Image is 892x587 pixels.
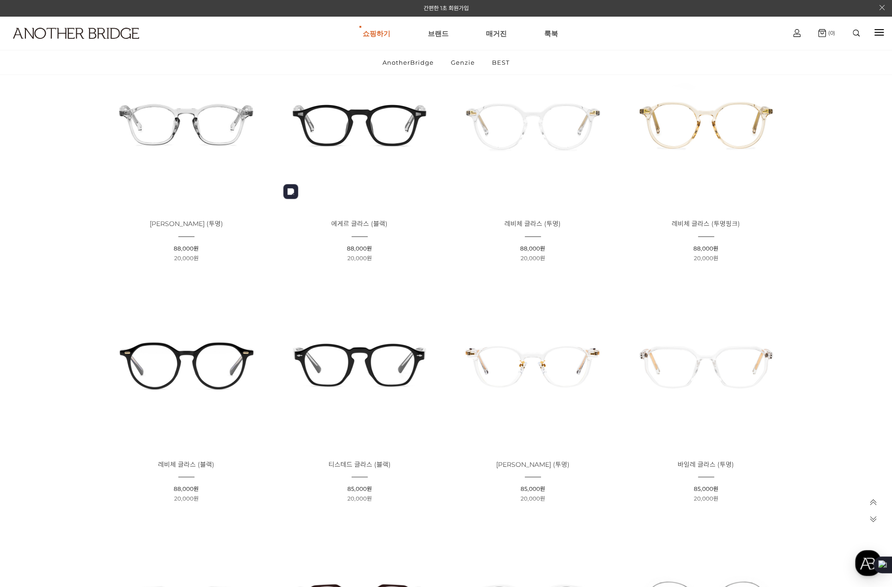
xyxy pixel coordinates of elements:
span: (0) [826,30,835,36]
span: 88,000원 [693,245,718,251]
a: 레비체 글라스 (투명) [504,220,561,227]
a: 바일레 글라스 (투명) [678,461,734,468]
span: 88,000원 [174,485,199,492]
span: 20,000원 [521,254,545,261]
span: 20,000원 [694,495,718,501]
img: cart [793,29,801,37]
span: 홈 [29,307,35,314]
a: 레비체 글라스 (블랙) [158,461,214,468]
a: 쇼핑하기 [363,17,390,50]
img: search [853,30,860,37]
a: 간편한 1초 회원가입 [424,5,469,12]
span: 88,000원 [520,245,545,251]
span: 티스테드 글라스 (블랙) [328,460,391,468]
span: 20,000원 [347,254,372,261]
span: 레비체 글라스 (투명) [504,220,561,228]
span: 에게르 글라스 (블랙) [331,220,388,228]
a: 매거진 [486,17,507,50]
span: 레비체 글라스 (투명핑크) [672,220,740,228]
a: 룩북 [544,17,558,50]
img: 에게르 글라스 - 투명한 디자인의 세련된 안경 이미지 [103,40,270,207]
a: 브랜드 [428,17,449,50]
img: logo [13,28,139,39]
span: [PERSON_NAME] (투명) [150,220,223,228]
span: 20,000원 [347,495,372,501]
a: 에게르 글라스 (블랙) [331,220,388,227]
span: 20,000원 [694,254,718,261]
a: [PERSON_NAME] (투명) [496,461,570,468]
img: 레비체 글라스 - 투명한 디자인의 안경 [449,40,616,207]
span: 88,000원 [174,245,199,251]
span: 20,000원 [174,495,199,501]
span: 85,000원 [694,485,718,492]
img: 티스테드 글라스 블랙 - 세련된 디자인의 안경 이미지 [276,281,443,447]
span: [PERSON_NAME] (투명) [496,460,570,468]
img: 리베 글라스 (투명) - 투명한 디자인의 안경 [449,281,616,447]
a: logo [5,28,139,61]
span: 설정 [143,307,154,314]
img: 레비체 글라스 투명핑크 - 세련된 클래식 디자인 제품 이미지 [623,40,789,207]
img: 레비체 글라스 블랙 - 세련된 디자인의 안경 이미지 [103,281,270,447]
span: 85,000원 [347,485,372,492]
a: Genzie [443,50,483,74]
img: cart [818,29,826,37]
img: 바일레 글라스 (투명) 안경 이미지 [623,281,789,447]
a: 설정 [119,293,177,316]
a: AnotherBridge [375,50,442,74]
a: BEST [484,50,517,74]
span: 85,000원 [521,485,545,492]
img: 에게르 글라스 - 블랙 글래스 제품 이미지 [276,40,443,207]
a: 홈 [3,293,61,316]
span: 바일레 글라스 (투명) [678,460,734,468]
a: 레비체 글라스 (투명핑크) [672,220,740,227]
span: 20,000원 [521,495,545,501]
span: 88,000원 [347,245,372,251]
a: (0) [818,29,835,37]
span: 레비체 글라스 (블랙) [158,460,214,468]
span: 대화 [85,307,96,315]
a: 대화 [61,293,119,316]
a: [PERSON_NAME] (투명) [150,220,223,227]
a: 티스테드 글라스 (블랙) [328,461,391,468]
span: 20,000원 [174,254,199,261]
